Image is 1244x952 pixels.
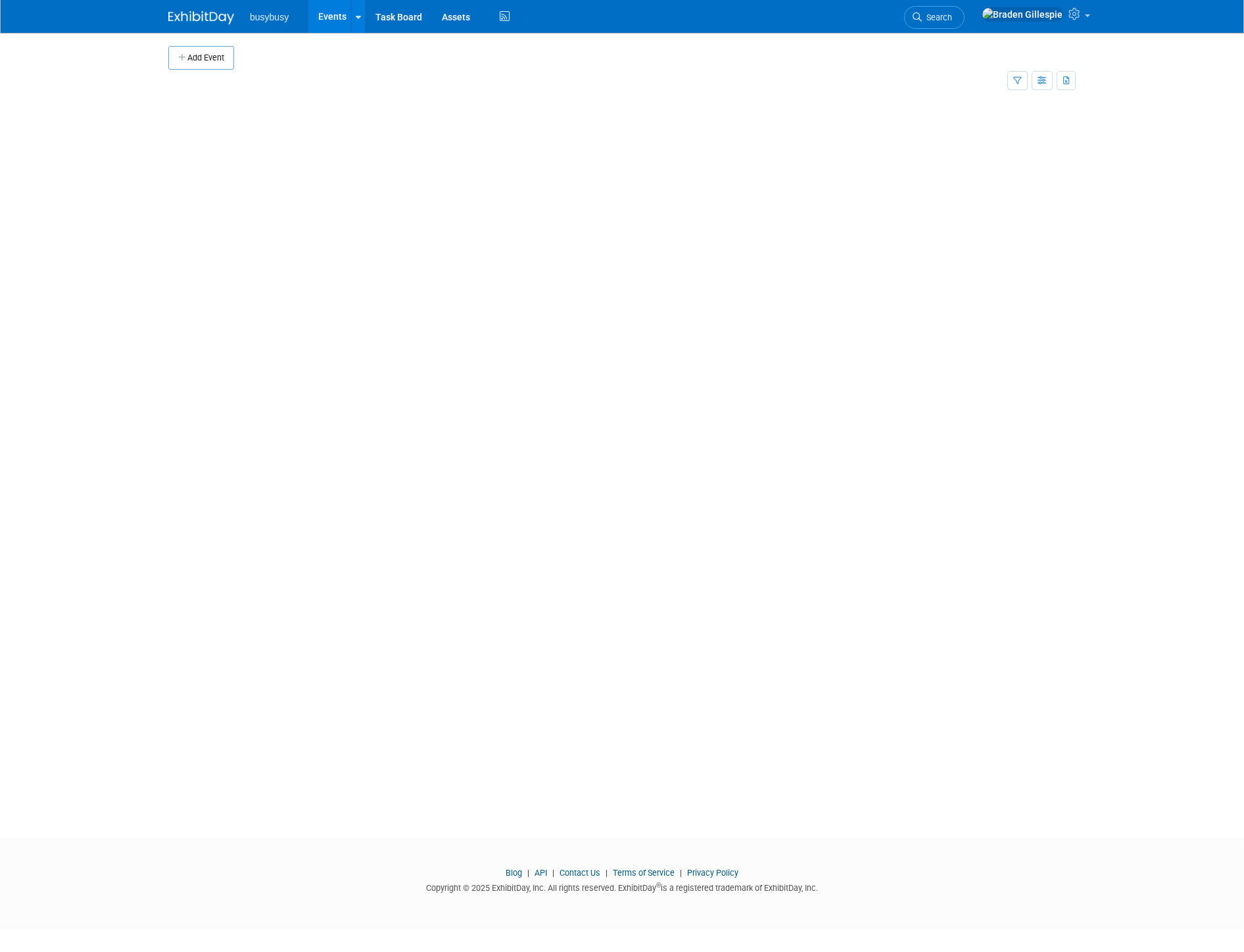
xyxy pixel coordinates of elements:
[535,868,547,878] a: API
[168,46,234,70] button: Add Event
[602,868,611,878] span: |
[168,11,234,24] img: ExhibitDay
[656,882,661,889] sup: ®
[250,12,289,22] span: busybusy
[922,12,952,22] span: Search
[560,868,600,878] a: Contact Us
[982,7,1063,22] img: Braden Gillespie
[677,868,685,878] span: |
[524,868,533,878] span: |
[549,868,558,878] span: |
[506,868,522,878] a: Blog
[904,6,965,29] a: Search
[687,868,738,878] a: Privacy Policy
[613,868,675,878] a: Terms of Service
